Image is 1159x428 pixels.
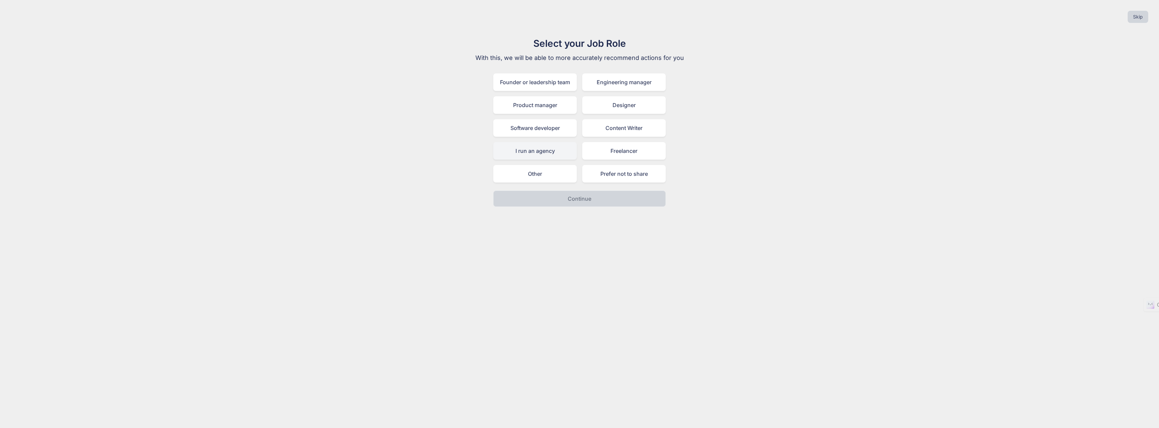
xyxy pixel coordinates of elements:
div: Founder or leadership team [493,73,577,91]
div: Designer [582,96,666,114]
div: Freelancer [582,142,666,160]
div: Other [493,165,577,183]
div: Software developer [493,119,577,137]
p: Continue [568,195,591,203]
h1: Select your Job Role [466,36,693,51]
div: Content Writer [582,119,666,137]
div: Engineering manager [582,73,666,91]
button: Skip [1128,11,1148,23]
div: I run an agency [493,142,577,160]
div: Product manager [493,96,577,114]
div: Prefer not to share [582,165,666,183]
button: Continue [493,191,666,207]
p: With this, we will be able to more accurately recommend actions for you [466,53,693,63]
